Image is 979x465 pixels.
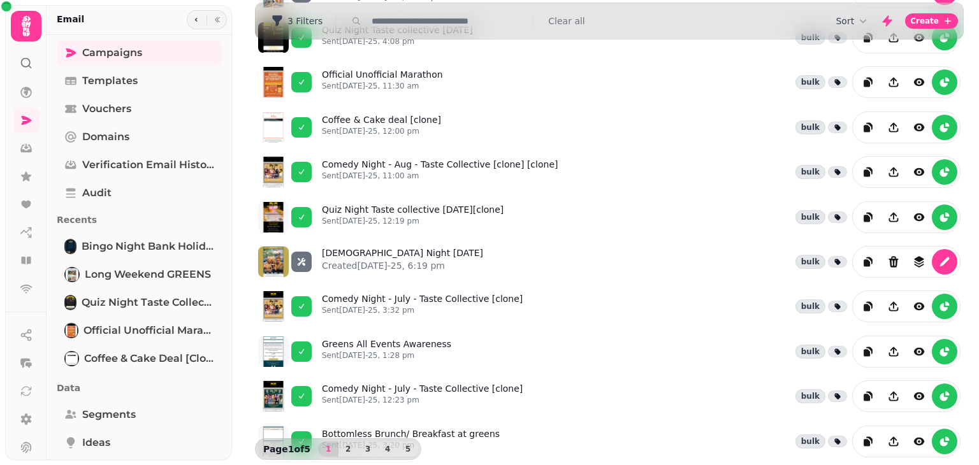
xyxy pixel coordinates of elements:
[906,429,932,454] button: view
[258,67,289,97] img: aHR0cHM6Ly9zdGFtcGVkZS1zZXJ2aWNlLXByb2QtdGVtcGxhdGUtcHJldmlld3MuczMuZXUtd2VzdC0xLmFtYXpvbmF3cy5jb...
[377,441,398,457] button: 4
[881,249,906,275] button: Delete
[66,268,78,281] img: Long Weekend GREENS
[906,159,932,185] button: view
[795,345,825,359] div: bulk
[322,68,443,96] a: Official Unofficial MarathonSent[DATE]-25, 11:30 am
[57,208,222,231] p: Recents
[258,336,289,367] img: aHR0cHM6Ly9zdGFtcGVkZS1zZXJ2aWNlLXByb2QtdGVtcGxhdGUtcHJldmlld3MuczMuZXUtd2VzdC0xLmFtYXpvbmF3cy5jb...
[881,339,906,364] button: Share campaign preview
[932,159,957,185] button: reports
[358,441,378,457] button: 3
[258,426,289,457] img: aHR0cHM6Ly9zdGFtcGVkZS1zZXJ2aWNlLXByb2QtdGVtcGxhdGUtcHJldmlld3MuczMuZXUtd2VzdC0xLmFtYXpvbmF3cy5jb...
[881,115,906,140] button: Share campaign preview
[855,159,881,185] button: duplicate
[910,17,939,25] span: Create
[57,180,222,206] a: Audit
[57,346,222,371] a: Coffee & Cake deal [clone]Coffee & Cake deal [clone]
[906,249,932,275] button: revisions
[57,40,222,66] a: Campaigns
[322,158,558,186] a: Comedy Night - Aug - Taste Collective [clone] [clone]Sent[DATE]-25, 11:00 am
[322,216,504,226] p: Sent [DATE]-25, 12:19 pm
[906,339,932,364] button: view
[66,240,75,253] img: Bingo Night Bank Holiday [clone]
[795,255,825,269] div: bulk
[258,247,289,277] img: aHR0cHM6Ly9zdGFtcGVkZS1zZXJ2aWNlLXByb2QtdGVtcGxhdGUtcHJldmlld3MuczMuZXUtd2VzdC0xLmFtYXpvbmF3cy5jb...
[906,115,932,140] button: view
[322,259,483,272] p: Created [DATE]-25, 6:19 pm
[905,13,958,29] button: Create
[57,234,222,259] a: Bingo Night Bank Holiday [clone]Bingo Night Bank Holiday [clone]
[795,120,825,134] div: bulk
[82,45,142,61] span: Campaigns
[881,69,906,95] button: Share campaign preview
[82,407,136,422] span: Segments
[855,339,881,364] button: duplicate
[795,389,825,403] div: bulk
[881,204,906,230] button: Share campaign preview
[795,299,825,313] div: bulk
[66,296,75,309] img: Quiz Night Taste collective 14 Aug
[795,165,825,179] div: bulk
[855,115,881,140] button: duplicate
[83,323,214,338] span: Official Unofficial Marathon
[403,445,413,453] span: 5
[932,339,957,364] button: reports
[795,75,825,89] div: bulk
[82,435,110,450] span: Ideas
[258,202,289,232] img: aHR0cHM6Ly9zdGFtcGVkZS1zZXJ2aWNlLXByb2QtdGVtcGxhdGUtcHJldmlld3MuczMuZXUtd2VzdC0xLmFtYXpvbmF3cy5jb...
[318,441,338,457] button: 1
[906,383,932,409] button: view
[322,305,523,315] p: Sent [DATE]-25, 3:32 pm
[82,101,131,117] span: Vouchers
[57,376,222,399] p: Data
[66,352,78,365] img: Coffee & Cake deal [clone]
[855,383,881,409] button: duplicate
[338,441,358,457] button: 2
[57,13,84,25] h2: Email
[322,247,483,277] a: [DEMOGRAPHIC_DATA] Night [DATE]Created[DATE]-25, 6:19 pm
[855,249,881,275] button: duplicate
[82,73,138,89] span: Templates
[855,69,881,95] button: duplicate
[258,381,289,411] img: aHR0cHM6Ly9zdGFtcGVkZS1zZXJ2aWNlLXByb2QtdGVtcGxhdGUtcHJldmlld3MuczMuZXUtd2VzdC0xLmFtYXpvbmF3cy5jb...
[258,157,289,187] img: aHR0cHM6Ly9zdGFtcGVkZS1zZXJ2aWNlLXByb2QtdGVtcGxhdGUtcHJldmlld3MuczMuZXUtd2VzdC0xLmFtYXpvbmF3cy5jb...
[57,96,222,122] a: Vouchers
[322,171,558,181] p: Sent [DATE]-25, 11:00 am
[322,203,504,231] a: Quiz Night Taste collective [DATE][clone]Sent[DATE]-25, 12:19 pm
[66,324,77,337] img: Official Unofficial Marathon
[906,204,932,230] button: view
[57,430,222,455] a: Ideas
[795,434,825,448] div: bulk
[363,445,373,453] span: 3
[261,11,333,31] button: 3 Filters
[82,185,112,201] span: Audit
[318,441,418,457] nav: Pagination
[287,17,323,25] span: 3 Filters
[82,239,214,254] span: Bingo Night Bank Holiday [clone]
[258,291,289,322] img: aHR0cHM6Ly9zdGFtcGVkZS1zZXJ2aWNlLXByb2QtdGVtcGxhdGUtcHJldmlld3MuczMuZXUtd2VzdC0xLmFtYXpvbmF3cy5jb...
[322,395,523,405] p: Sent [DATE]-25, 12:23 pm
[382,445,393,453] span: 4
[322,126,441,136] p: Sent [DATE]-25, 12:00 pm
[932,249,957,275] button: edit
[322,427,500,455] a: Bottomless Brunch/ Breakfast at greensSent[DATE]-25, 3:20 pm
[258,112,289,143] img: aHR0cHM6Ly9zdGFtcGVkZS1zZXJ2aWNlLXByb2QtdGVtcGxhdGUtcHJldmlld3MuczMuZXUtd2VzdC0xLmFtYXpvbmF3cy5jb...
[57,68,222,94] a: Templates
[881,429,906,454] button: Share campaign preview
[398,441,418,457] button: 5
[322,382,523,410] a: Comedy Night - July - Taste Collective [clone]Sent[DATE]-25, 12:23 pm
[57,318,222,343] a: Official Unofficial MarathonOfficial Unofficial Marathon
[932,294,957,319] button: reports
[57,402,222,427] a: Segments
[855,204,881,230] button: duplicate
[795,210,825,224] div: bulk
[322,113,441,141] a: Coffee & Cake deal [clone]Sent[DATE]-25, 12:00 pm
[85,267,211,282] span: Long Weekend GREENS
[906,69,932,95] button: view
[323,445,333,453] span: 1
[322,350,451,361] p: Sent [DATE]-25, 1:28 pm
[57,290,222,315] a: Quiz Night Taste collective 14 AugQuiz Night Taste collective [DATE]
[881,294,906,319] button: Share campaign preview
[258,443,315,455] p: Page 1 of 5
